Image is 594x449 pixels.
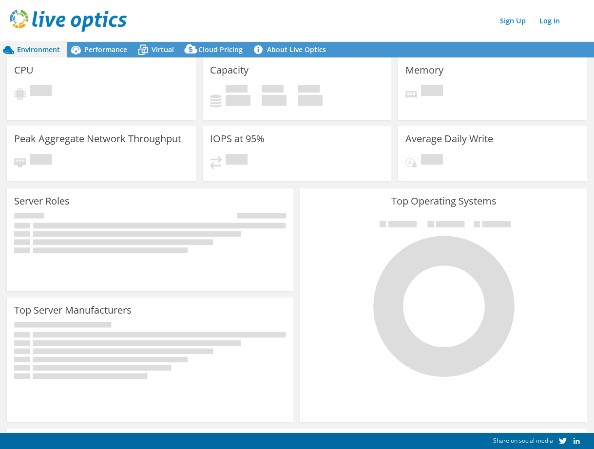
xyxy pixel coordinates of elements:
[535,14,565,28] a: Log In
[262,85,284,95] span: Free
[17,45,60,54] span: Environment
[14,196,70,206] h3: Server Roles
[226,95,250,106] h4: 0 GiB
[198,45,243,54] span: Cloud Pricing
[298,95,323,106] h4: 0 GiB
[226,85,248,95] span: Used
[152,45,174,54] span: Virtual
[405,65,443,75] h3: Memory
[210,65,249,75] h3: Capacity
[14,133,181,144] h3: Peak Aggregate Network Throughput
[210,133,265,144] h3: IOPS at 95%
[421,85,443,98] span: Pending
[10,10,127,32] img: live_optics_svg.svg
[298,85,320,95] span: Total
[262,95,287,106] h4: 0 GiB
[421,154,443,167] span: Pending
[30,85,52,98] span: Pending
[493,436,553,445] span: Share on social media
[14,65,34,75] h3: CPU
[30,154,52,167] span: Pending
[495,14,531,28] a: Sign Up
[14,305,132,316] h3: Top Server Manufacturers
[405,133,493,144] h3: Average Daily Write
[226,154,248,167] span: Pending
[307,196,579,206] h3: Top Operating Systems
[250,42,333,57] a: About Live Optics
[84,45,127,54] span: Performance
